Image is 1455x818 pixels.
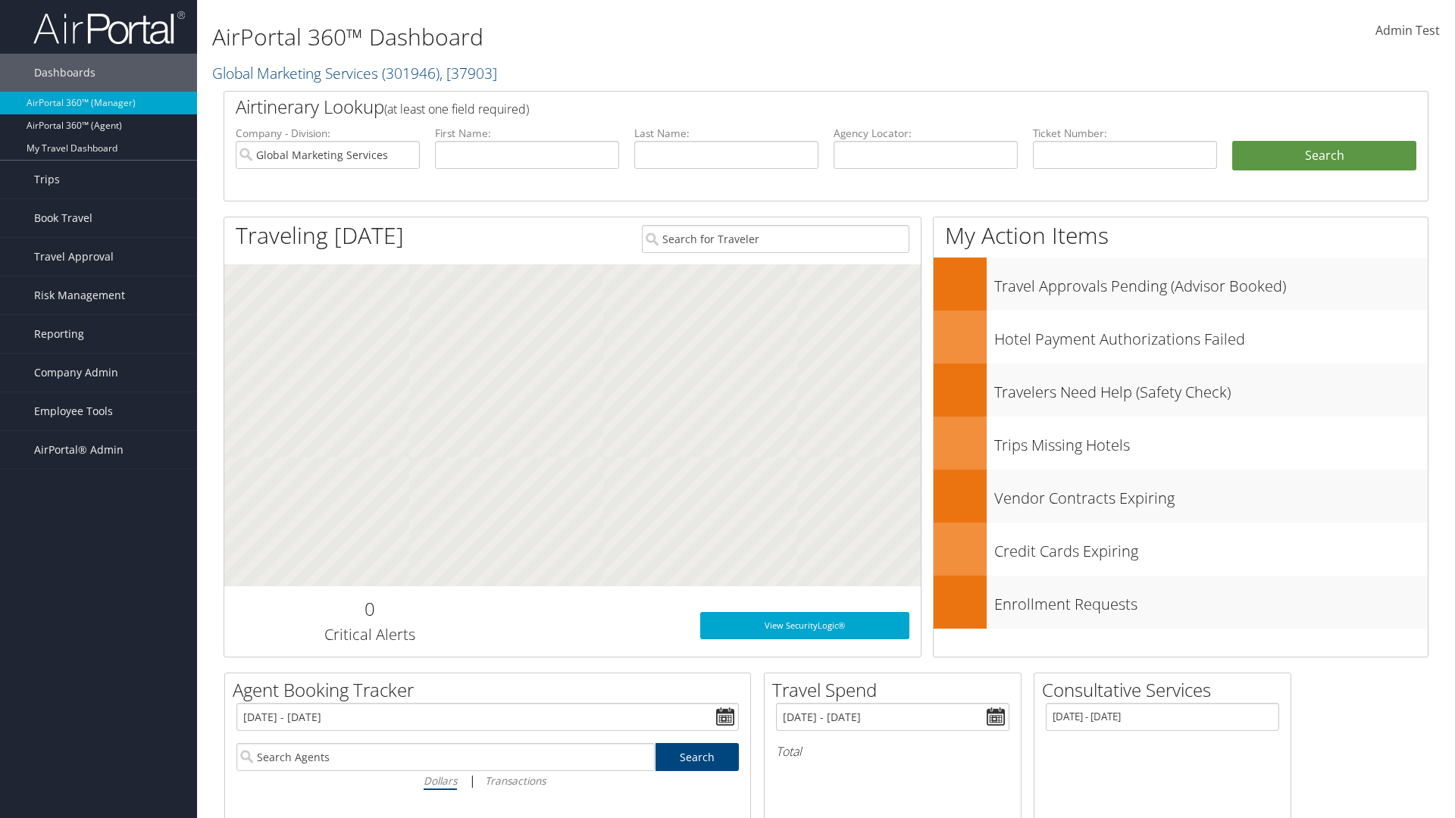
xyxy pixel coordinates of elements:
[1042,677,1291,703] h2: Consultative Services
[1375,22,1440,39] span: Admin Test
[934,258,1428,311] a: Travel Approvals Pending (Advisor Booked)
[994,321,1428,350] h3: Hotel Payment Authorizations Failed
[934,470,1428,523] a: Vendor Contracts Expiring
[934,417,1428,470] a: Trips Missing Hotels
[236,220,404,251] h1: Traveling [DATE]
[33,10,185,45] img: airportal-logo.png
[934,311,1428,364] a: Hotel Payment Authorizations Failed
[236,771,739,790] div: |
[994,268,1428,297] h3: Travel Approvals Pending (Advisor Booked)
[772,677,1021,703] h2: Travel Spend
[994,374,1428,403] h3: Travelers Need Help (Safety Check)
[634,126,818,141] label: Last Name:
[236,126,420,141] label: Company - Division:
[34,431,124,469] span: AirPortal® Admin
[34,315,84,353] span: Reporting
[700,612,909,639] a: View SecurityLogic®
[212,63,497,83] a: Global Marketing Services
[34,199,92,237] span: Book Travel
[934,220,1428,251] h1: My Action Items
[934,523,1428,576] a: Credit Cards Expiring
[834,126,1018,141] label: Agency Locator:
[994,427,1428,456] h3: Trips Missing Hotels
[236,743,655,771] input: Search Agents
[34,276,125,314] span: Risk Management
[1375,8,1440,55] a: Admin Test
[34,392,113,430] span: Employee Tools
[435,126,619,141] label: First Name:
[34,54,95,92] span: Dashboards
[236,94,1316,120] h2: Airtinerary Lookup
[1232,141,1416,171] button: Search
[382,63,440,83] span: ( 301946 )
[642,225,909,253] input: Search for Traveler
[934,364,1428,417] a: Travelers Need Help (Safety Check)
[212,21,1031,53] h1: AirPortal 360™ Dashboard
[1033,126,1217,141] label: Ticket Number:
[233,677,750,703] h2: Agent Booking Tracker
[34,161,60,198] span: Trips
[424,773,457,788] i: Dollars
[236,624,503,645] h3: Critical Alerts
[994,586,1428,615] h3: Enrollment Requests
[34,238,114,276] span: Travel Approval
[994,480,1428,509] h3: Vendor Contracts Expiring
[934,576,1428,629] a: Enrollment Requests
[994,533,1428,562] h3: Credit Cards Expiring
[34,354,118,392] span: Company Admin
[440,63,497,83] span: , [ 37903 ]
[656,743,740,771] a: Search
[776,743,1009,760] h6: Total
[384,101,529,117] span: (at least one field required)
[236,596,503,622] h2: 0
[485,773,546,788] i: Transactions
